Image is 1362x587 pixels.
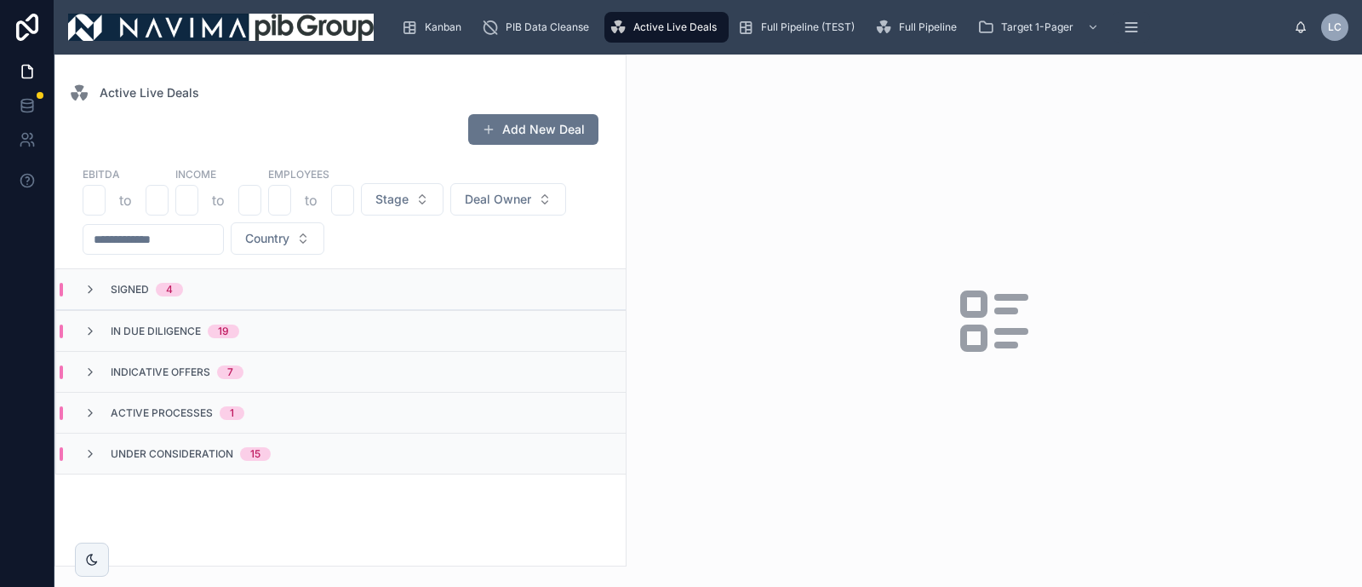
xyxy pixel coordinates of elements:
span: PIB Data Cleanse [506,20,589,34]
div: scrollable content [387,9,1294,46]
div: 15 [250,447,260,461]
span: Active Processes [111,406,213,420]
span: Kanban [425,20,461,34]
span: Active Live Deals [633,20,717,34]
p: to [305,190,318,210]
div: 19 [218,325,229,338]
span: Full Pipeline [899,20,957,34]
span: Country [245,230,289,247]
div: 4 [166,283,173,296]
a: Full Pipeline [870,12,969,43]
div: 7 [227,365,233,379]
span: Under Consideration [111,447,233,461]
label: Employees [268,166,329,181]
button: Select Button [361,183,444,216]
span: Deal Owner [465,191,531,208]
span: Signed [111,283,149,296]
a: Target 1-Pager [972,12,1107,43]
p: to [119,190,132,210]
label: EBITDA [83,166,120,181]
button: Select Button [450,183,566,216]
p: to [212,190,225,210]
a: Active Live Deals [69,83,199,103]
button: Select Button [231,222,324,255]
span: Active Live Deals [100,84,199,101]
span: In Due Diligence [111,325,201,338]
span: Target 1-Pager [1001,20,1073,34]
a: Full Pipeline (TEST) [732,12,867,43]
button: Add New Deal [468,114,598,145]
span: Stage [375,191,409,208]
span: Indicative Offers [111,365,210,379]
label: Income [175,166,216,181]
div: 1 [230,406,234,420]
img: App logo [68,14,374,41]
span: Full Pipeline (TEST) [761,20,855,34]
a: PIB Data Cleanse [477,12,601,43]
a: Active Live Deals [604,12,729,43]
a: Kanban [396,12,473,43]
span: LC [1328,20,1342,34]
